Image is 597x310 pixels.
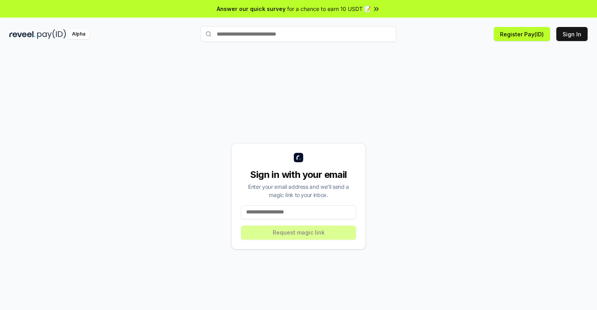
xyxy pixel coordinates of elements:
button: Sign In [556,27,588,41]
img: reveel_dark [9,29,36,39]
div: Enter your email address and we’ll send a magic link to your inbox. [241,183,356,199]
div: Alpha [68,29,90,39]
img: logo_small [294,153,303,162]
div: Sign in with your email [241,168,356,181]
img: pay_id [37,29,66,39]
span: Answer our quick survey [217,5,286,13]
span: for a chance to earn 10 USDT 📝 [287,5,371,13]
button: Register Pay(ID) [494,27,550,41]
